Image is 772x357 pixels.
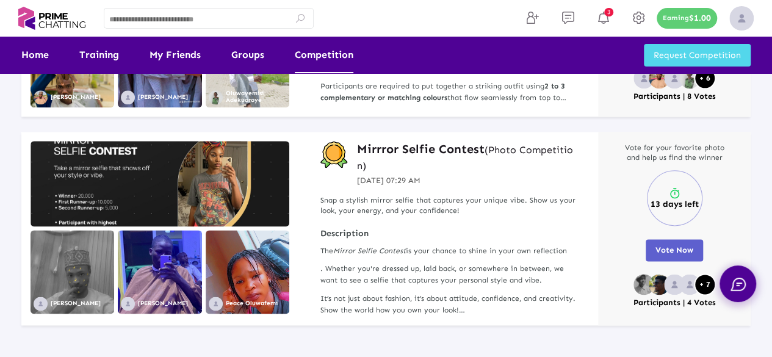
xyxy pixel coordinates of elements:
[649,274,669,295] img: AuGIFDaN.png
[320,82,565,102] strong: 2 to 3 complementary or matching colours
[121,297,135,311] img: no_profile_image.svg
[633,92,716,102] p: Participants | 8 Votes
[21,37,49,73] a: Home
[209,297,223,311] img: no_profile_image.svg
[34,297,48,311] img: no_profile_image.svg
[231,37,264,73] a: Groups
[79,37,119,73] a: Training
[138,300,188,307] p: [PERSON_NAME]
[34,90,48,104] img: 685ac5b271744e6fe051d3b4_1752561433174.png
[729,6,754,31] img: img
[646,239,703,261] button: Vote Now
[689,14,711,23] p: $1.00
[320,81,580,104] p: Participants are required to put together a striking outfit using that flow seamlessly from top t...
[150,37,201,73] a: My Friends
[633,274,654,295] img: 68701a5c75df9738c07e6f78_1754260010868.png
[633,298,716,308] p: Participants | 4 Votes
[51,300,101,307] p: [PERSON_NAME]
[633,68,654,88] img: no_profile_image.svg
[31,141,289,226] img: compititionbanner1750487358-9eiUS.jpg
[679,68,700,88] img: 685006c58bec4b43fe5a292f_1751881247454.png
[121,90,135,104] img: no_profile_image.svg
[226,90,289,104] p: Oluwayemisi Adekuoroye
[357,175,580,187] p: [DATE] 07:29 AM
[654,50,741,60] span: Request Competition
[649,68,669,88] img: 685ac5b271744e6fe051d3b4_1752561433174.png
[295,37,353,73] a: Competition
[664,68,685,88] img: no_profile_image.svg
[357,144,573,171] small: (Photo Competition)
[357,141,580,173] h3: Mirrror Selfie Contest
[118,230,201,314] img: IMG1753711914053.jpeg
[668,187,680,200] img: timer.svg
[699,280,710,289] p: + 7
[619,143,729,164] p: Vote for your favorite photo and help us find the winner
[320,195,580,216] p: Snap a stylish mirror selfie that captures your unique vibe. Show us your look, your energy, and ...
[18,4,85,33] img: logo
[604,8,613,16] span: 3
[31,230,114,314] img: IMGWA1754601736470.jpg
[679,274,700,295] img: no_profile_image.svg
[320,245,580,257] p: The is your chance to shine in your own reflection
[644,44,751,67] button: Request Competition
[663,14,689,23] p: Earning
[699,74,710,82] p: + 6
[320,228,580,239] strong: Description
[651,200,699,209] p: 13 days left
[357,141,580,173] a: Mirrror Selfie Contest(Photo Competition)
[51,94,101,101] p: [PERSON_NAME]
[206,230,289,314] img: Snapchat1752216255357.jpg
[138,94,188,101] p: [PERSON_NAME]
[333,247,406,255] i: Mirror Selfie Contest
[664,274,685,295] img: no_profile_image.svg
[226,300,278,307] p: Peace Oluwafemi
[731,278,746,291] img: chat.svg
[655,245,693,254] span: Vote Now
[320,293,580,316] p: It’s not just about fashion, it’s about attitude, confidence, and creativity. Show the world how ...
[320,141,348,168] img: competition-badge.svg
[209,90,223,104] img: 685006c58bec4b43fe5a292f_1751881247454.png
[320,263,580,286] p: . Whether you're dressed up, laid back, or somewhere in between, we want to see a selfie that cap...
